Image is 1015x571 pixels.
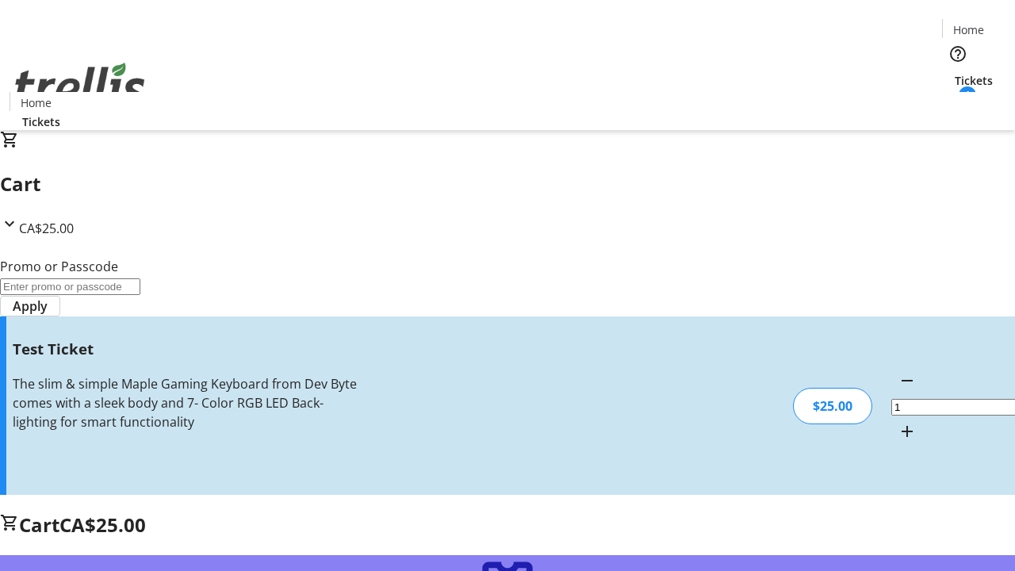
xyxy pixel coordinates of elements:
button: Decrement by one [891,365,923,397]
button: Help [942,38,974,70]
span: Home [953,21,984,38]
div: $25.00 [793,388,872,424]
span: Tickets [22,113,60,130]
a: Home [943,21,994,38]
button: Increment by one [891,416,923,447]
span: Home [21,94,52,111]
span: CA$25.00 [59,512,146,538]
h3: Test Ticket [13,338,359,360]
a: Tickets [10,113,73,130]
a: Tickets [942,72,1005,89]
span: CA$25.00 [19,220,74,237]
button: Cart [942,89,974,121]
img: Orient E2E Organization kN1tKJHOwe's Logo [10,45,151,125]
span: Apply [13,297,48,316]
a: Home [10,94,61,111]
span: Tickets [955,72,993,89]
div: The slim & simple Maple Gaming Keyboard from Dev Byte comes with a sleek body and 7- Color RGB LE... [13,374,359,431]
